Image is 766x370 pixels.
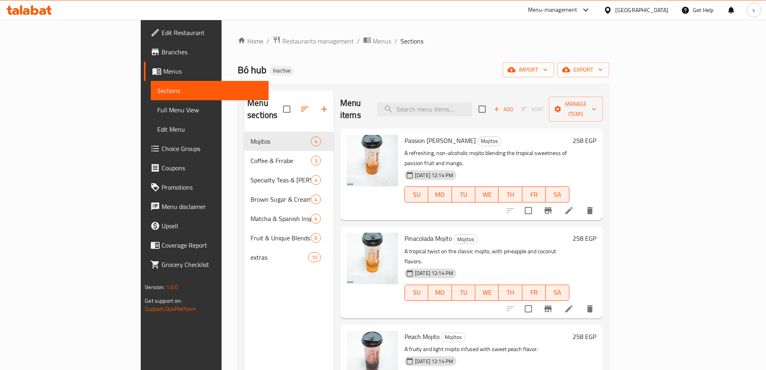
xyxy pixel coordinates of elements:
span: Add item [491,103,516,116]
div: extras10 [244,248,334,267]
nav: Menu sections [244,128,334,270]
div: Coffee & Frrabe [251,156,311,165]
p: A refreshing, non-alcoholic mojito blending the tropical sweetness of passion fruit and mango. [405,148,569,168]
span: Menu disclaimer [162,202,262,211]
span: extras [251,252,308,262]
span: Edit Restaurant [162,28,262,37]
button: export [557,62,609,77]
button: Manage items [549,97,603,122]
button: WE [475,186,499,203]
span: FR [526,287,542,298]
span: FR [526,189,542,201]
li: / [394,36,397,46]
span: Fruit & Unique Blends [251,233,311,243]
a: Edit menu item [564,206,574,215]
span: Sort sections [295,99,314,119]
button: TU [452,285,475,301]
span: 3 [311,157,320,165]
button: SA [546,285,569,301]
span: Manage items [555,99,596,119]
button: MO [428,186,452,203]
span: import [509,65,548,75]
span: WE [478,189,495,201]
span: Add [493,105,514,114]
button: TH [499,285,522,301]
button: delete [580,201,600,220]
span: Peach Mojito [405,331,439,343]
a: Menu disclaimer [144,197,269,216]
a: Restaurants management [273,36,354,46]
button: WE [475,285,499,301]
h6: 258 EGP [573,331,596,342]
span: [DATE] 12:14 PM [412,172,456,179]
img: Passion Mango Mojito [347,135,398,186]
button: TU [452,186,475,203]
span: 6 [311,234,320,242]
span: Get support on: [145,296,182,306]
button: SU [405,285,428,301]
span: Mojitos [454,235,477,244]
button: Add [491,103,516,116]
span: SU [408,287,425,298]
a: Grocery Checklist [144,255,269,274]
span: [DATE] 12:14 PM [412,358,456,365]
span: Branches [162,47,262,57]
a: Edit Menu [151,120,269,139]
div: Fruit & Unique Blends6 [244,228,334,248]
input: search [377,102,472,116]
span: Promotions [162,182,262,192]
span: TU [455,189,472,201]
a: Sections [151,81,269,100]
span: 1.0.0 [166,282,179,292]
span: Grocery Checklist [162,260,262,269]
a: Upsell [144,216,269,236]
button: Branch-specific-item [538,299,558,318]
span: export [564,65,603,75]
span: Coupons [162,163,262,173]
div: Matcha & Spanish Inspired4 [244,209,334,228]
span: Upsell [162,221,262,231]
span: Select all sections [278,101,295,118]
h6: 258 EGP [573,233,596,244]
div: Specialty Teas & Boba Drinks [251,175,311,185]
span: s [752,6,755,14]
span: Pinacolada Mojito [405,232,452,244]
a: Support.OpsPlatform [145,304,196,314]
span: Brown Sugar & Cream Brulee [251,194,311,204]
h2: Menu items [340,97,368,121]
a: Choice Groups [144,139,269,158]
div: Brown Sugar & Cream Brulee4 [244,190,334,209]
div: Inactive [270,66,294,76]
div: items [308,252,321,262]
span: Matcha & Spanish Inspired [251,214,311,223]
button: Branch-specific-item [538,201,558,220]
div: items [311,136,321,146]
div: Mojitos4 [244,132,334,151]
span: Select to update [520,202,537,219]
span: Passion [PERSON_NAME] [405,134,476,147]
span: WE [478,287,495,298]
button: FR [522,186,546,203]
div: Specialty Teas & [PERSON_NAME]4 [244,170,334,190]
span: SA [549,189,566,201]
button: SU [405,186,428,203]
span: MO [431,189,448,201]
div: items [311,194,321,204]
a: Coverage Report [144,236,269,255]
a: Coupons [144,158,269,178]
button: import [503,62,554,77]
span: Select section first [516,103,549,116]
div: items [311,214,321,223]
div: items [311,233,321,243]
div: Menu-management [528,5,577,15]
span: TH [502,287,519,298]
span: Mojitos [251,136,311,146]
div: Coffee & Frrabe3 [244,151,334,170]
div: Mojitos [454,234,478,244]
nav: breadcrumb [238,36,609,46]
span: Menus [163,66,262,76]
